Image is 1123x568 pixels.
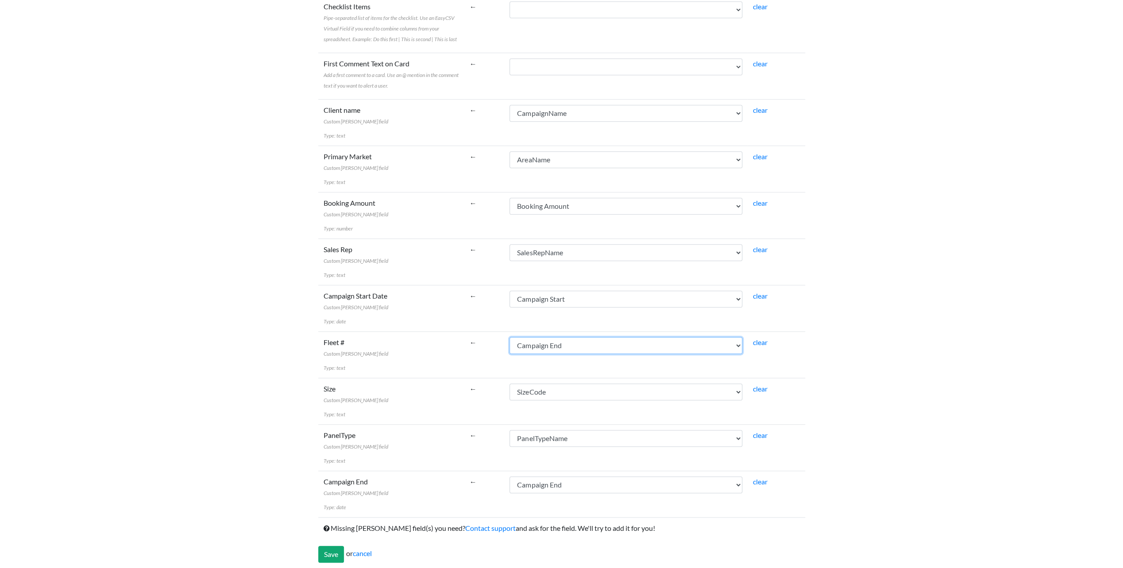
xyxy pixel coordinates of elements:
a: clear [753,384,768,393]
span: Type: text [324,272,345,278]
a: clear [753,59,768,68]
td: ← [464,192,505,238]
span: Custom [PERSON_NAME] field [324,397,388,403]
span: Type: date [324,504,346,510]
td: ← [464,378,505,424]
a: clear [753,477,768,486]
label: Campaign End [324,476,388,498]
label: Checklist Items [324,1,459,44]
a: clear [753,152,768,161]
a: clear [753,245,768,253]
span: Type: text [324,457,345,464]
label: Fleet # [324,337,388,358]
label: Primary Market [324,151,388,173]
a: clear [753,431,768,439]
span: Custom [PERSON_NAME] field [324,350,388,357]
a: clear [753,338,768,346]
td: ← [464,424,505,471]
span: Pipe-separated list of items for the checklist. Use an EasyCSV Virtual Field if you need to combi... [324,15,457,42]
span: Add a first comment to a card. Use an @ mention in the comment text if you want to alert a user. [324,72,459,89]
label: Size [324,384,388,405]
input: Save [318,546,344,563]
td: ← [464,285,505,331]
a: cancel [353,549,372,557]
span: Type: text [324,365,345,371]
td: ← [464,471,505,517]
span: Custom [PERSON_NAME] field [324,165,388,171]
label: Booking Amount [324,198,388,219]
label: PanelType [324,430,388,451]
td: ← [464,146,505,192]
span: Custom [PERSON_NAME] field [324,304,388,311]
span: Type: text [324,411,345,418]
label: Client name [324,105,388,126]
span: Custom [PERSON_NAME] field [324,257,388,264]
span: Custom [PERSON_NAME] field [324,211,388,218]
td: ← [464,331,505,378]
span: Type: number [324,225,353,232]
div: or [318,546,805,563]
span: Type: date [324,318,346,325]
td: ← [464,53,505,99]
a: clear [753,2,768,11]
label: Campaign Start Date [324,291,388,312]
td: Missing [PERSON_NAME] field(s) you need? and ask for the field. We'll try to add it for you! [318,517,805,539]
td: ← [464,238,505,285]
label: Sales Rep [324,244,388,265]
a: clear [753,199,768,207]
a: Contact support [465,524,516,532]
span: Custom [PERSON_NAME] field [324,443,388,450]
td: ← [464,99,505,146]
a: clear [753,292,768,300]
span: Custom [PERSON_NAME] field [324,118,388,125]
span: Custom [PERSON_NAME] field [324,490,388,496]
label: First Comment Text on Card [324,58,459,90]
span: Type: text [324,179,345,185]
span: Type: text [324,132,345,139]
a: clear [753,106,768,114]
